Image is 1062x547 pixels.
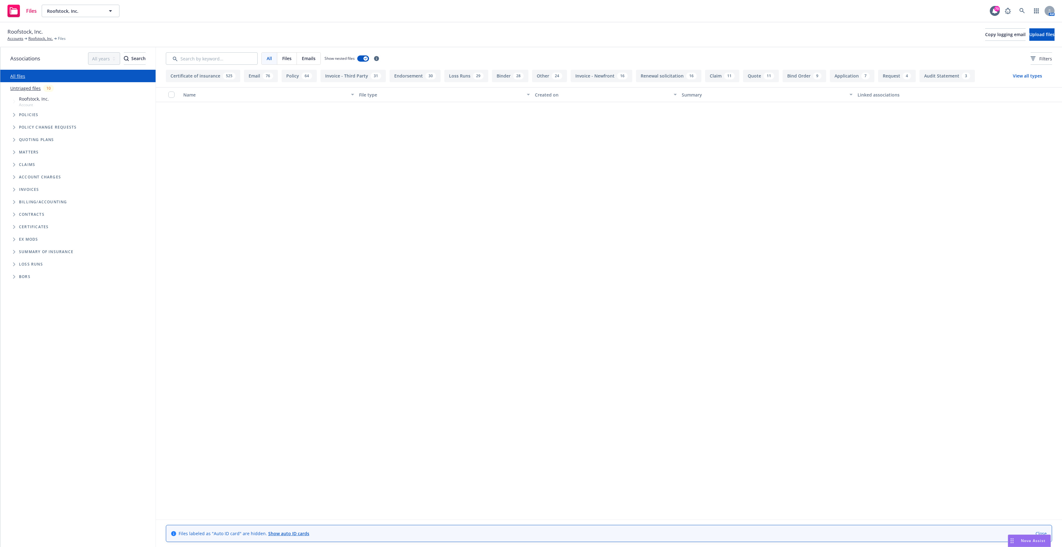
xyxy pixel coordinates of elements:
[878,70,916,82] button: Request
[903,73,911,79] div: 4
[994,6,1000,12] div: 70
[617,73,628,79] div: 16
[636,70,701,82] button: Renewal solicitation
[43,85,54,92] div: 10
[7,36,23,41] a: Accounts
[858,92,1028,98] div: Linked associations
[166,70,240,82] button: Certificate of insurance
[10,85,41,92] a: Untriaged files
[473,73,484,79] div: 29
[371,73,381,79] div: 31
[19,175,61,179] span: Account charges
[532,87,679,102] button: Created on
[168,92,175,98] input: Select all
[267,55,272,62] span: All
[1029,28,1055,41] button: Upload files
[19,150,39,154] span: Matters
[181,87,357,102] button: Name
[513,73,524,79] div: 28
[1030,5,1043,17] a: Switch app
[1039,55,1052,62] span: Filters
[19,102,49,107] span: Account
[985,28,1026,41] button: Copy logging email
[359,92,523,98] div: File type
[1008,535,1051,547] button: Nova Assist
[124,56,129,61] svg: Search
[1008,535,1016,547] div: Drag to move
[724,73,735,79] div: 11
[0,94,156,196] div: Tree Example
[1031,55,1052,62] span: Filters
[5,2,39,20] a: Files
[1016,5,1028,17] a: Search
[425,73,436,79] div: 30
[223,73,236,79] div: 525
[764,73,774,79] div: 11
[357,87,532,102] button: File type
[183,92,347,98] div: Name
[7,28,43,36] span: Roofstock, Inc.
[1021,538,1046,543] span: Nova Assist
[0,196,156,283] div: Folder Tree Example
[19,213,44,216] span: Contracts
[47,8,101,14] span: Roofstock, Inc.
[1029,31,1055,37] span: Upload files
[705,70,739,82] button: Claim
[552,73,562,79] div: 24
[682,92,846,98] div: Summary
[444,70,488,82] button: Loss Runs
[19,188,39,191] span: Invoices
[19,113,39,117] span: Policies
[985,31,1026,37] span: Copy logging email
[919,70,975,82] button: Audit Statement
[19,275,30,279] span: BORs
[855,87,1031,102] button: Linked associations
[282,55,292,62] span: Files
[19,96,49,102] span: Roofstock, Inc.
[1003,70,1052,82] button: View all types
[179,530,309,537] span: Files labeled as "Auto ID card" are hidden.
[302,55,316,62] span: Emails
[1002,5,1014,17] a: Report a Bug
[26,8,37,13] span: Files
[679,87,855,102] button: Summary
[124,53,146,64] div: Search
[263,73,273,79] div: 76
[962,73,970,79] div: 3
[302,73,312,79] div: 64
[268,530,309,536] a: Show auto ID cards
[124,52,146,65] button: SearchSearch
[830,70,874,82] button: Application
[42,5,119,17] button: Roofstock, Inc.
[325,56,355,61] span: Show nested files
[813,73,821,79] div: 9
[282,70,317,82] button: Policy
[743,70,779,82] button: Quote
[28,36,53,41] a: Roofstock, Inc.
[244,70,278,82] button: Email
[320,70,386,82] button: Invoice - Third Party
[390,70,441,82] button: Endorsement
[1031,52,1052,65] button: Filters
[58,36,66,41] span: Files
[19,138,54,142] span: Quoting plans
[10,54,40,63] span: Associations
[19,262,43,266] span: Loss Runs
[532,70,567,82] button: Other
[492,70,528,82] button: Binder
[19,200,67,204] span: Billing/Accounting
[166,52,258,65] input: Search by keyword...
[571,70,632,82] button: Invoice - Newfront
[10,73,25,79] a: All files
[19,225,49,229] span: Certificates
[19,125,77,129] span: Policy change requests
[1036,530,1047,537] a: Close
[19,250,73,254] span: Summary of insurance
[783,70,826,82] button: Bind Order
[535,92,670,98] div: Created on
[19,238,38,241] span: Ex Mods
[19,163,35,167] span: Claims
[861,73,870,79] div: 7
[686,73,697,79] div: 16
